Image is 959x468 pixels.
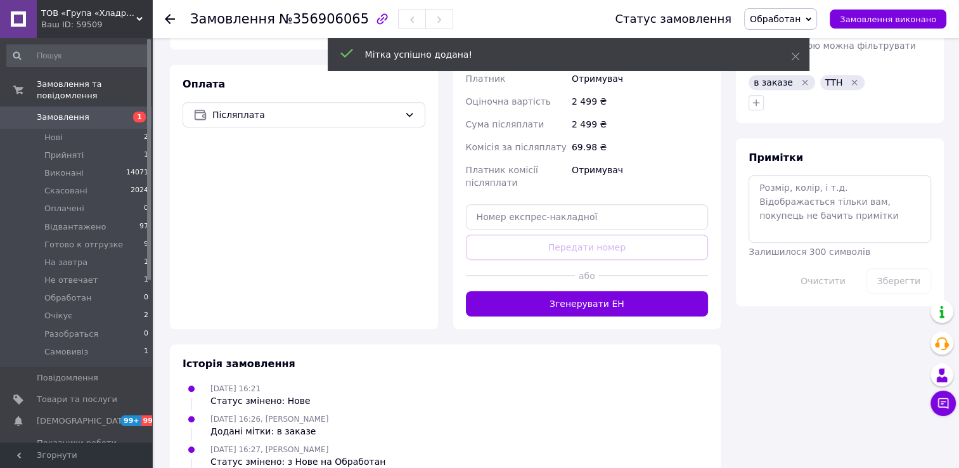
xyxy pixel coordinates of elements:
span: 2 [144,310,148,322]
span: Замовлення [37,112,89,123]
span: 1 [144,150,148,161]
span: Товари та послуги [37,394,117,405]
input: Номер експрес-накладної [466,204,709,230]
span: Платник [466,74,506,84]
span: Відвантажено [44,221,106,233]
div: Отримувач [569,67,711,90]
span: Примітки [749,152,803,164]
span: ТОВ «Група «Хладрезерв» [41,8,136,19]
span: або [575,270,599,282]
span: Оціночна вартість [466,96,551,107]
span: Нові [44,132,63,143]
span: в заказе [754,77,793,88]
span: 0 [144,203,148,214]
span: На завтра [44,257,87,268]
span: Обработан [750,14,801,24]
div: Додані мітки: в заказе [210,425,328,438]
div: Повернутися назад [165,13,175,25]
span: [DEMOGRAPHIC_DATA] [37,415,131,427]
span: Історія замовлення [183,358,295,370]
div: 2 499 ₴ [569,113,711,136]
span: 97 [139,221,148,233]
span: 2024 [131,185,148,197]
span: 1 [144,346,148,358]
span: 1 [144,275,148,286]
span: Залишилося 300 символів [749,247,870,257]
span: 99+ [120,415,141,426]
span: Обработан [44,292,91,304]
span: 14071 [126,167,148,179]
div: Статус змінено: з Нове на Обработан [210,455,385,468]
span: Прийняті [44,150,84,161]
div: Ваш ID: 59509 [41,19,152,30]
div: 69.98 ₴ [569,136,711,159]
span: Показники роботи компанії [37,438,117,460]
span: Повідомлення [37,372,98,384]
button: Згенерувати ЕН [466,291,709,316]
span: 0 [144,292,148,304]
svg: Видалити мітку [800,77,810,88]
span: Готово к отгрузке [44,239,123,250]
span: Самовивіз [44,346,88,358]
span: Замовлення виконано [840,15,936,24]
span: ТТН [825,77,843,88]
span: Скасовані [44,185,87,197]
button: Чат з покупцем [930,391,956,416]
span: Особисті нотатки, які бачите лише ви. З їх допомогою можна фільтрувати замовлення [749,28,929,63]
input: Пошук [6,44,150,67]
span: Не отвечает [44,275,98,286]
span: Платник комісії післяплати [466,165,538,188]
button: Замовлення виконано [830,10,946,29]
span: Сума післяплати [466,119,544,129]
span: 9 [144,239,148,250]
span: [DATE] 16:26, [PERSON_NAME] [210,415,328,424]
svg: Видалити мітку [849,77,859,88]
span: Оплачені [44,203,84,214]
span: Замовлення та повідомлення [37,79,152,101]
span: 1 [133,112,146,122]
div: Мітка успішно додана! [365,48,759,61]
span: №356906065 [279,11,369,27]
span: 1 [144,257,148,268]
span: Післяплата [212,108,399,122]
span: 0 [144,328,148,340]
div: Статус замовлення [615,13,731,25]
span: Комісія за післяплату [466,142,567,152]
span: 99+ [141,415,162,426]
span: [DATE] 16:27, [PERSON_NAME] [210,445,328,454]
span: Разобраться [44,328,98,340]
span: Виконані [44,167,84,179]
div: Статус змінено: Нове [210,394,311,407]
span: [DATE] 16:21 [210,384,261,393]
div: Отримувач [569,159,711,194]
span: Оплата [183,78,225,90]
span: 2 [144,132,148,143]
span: Замовлення [190,11,275,27]
span: Очікує [44,310,72,322]
div: 2 499 ₴ [569,90,711,113]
